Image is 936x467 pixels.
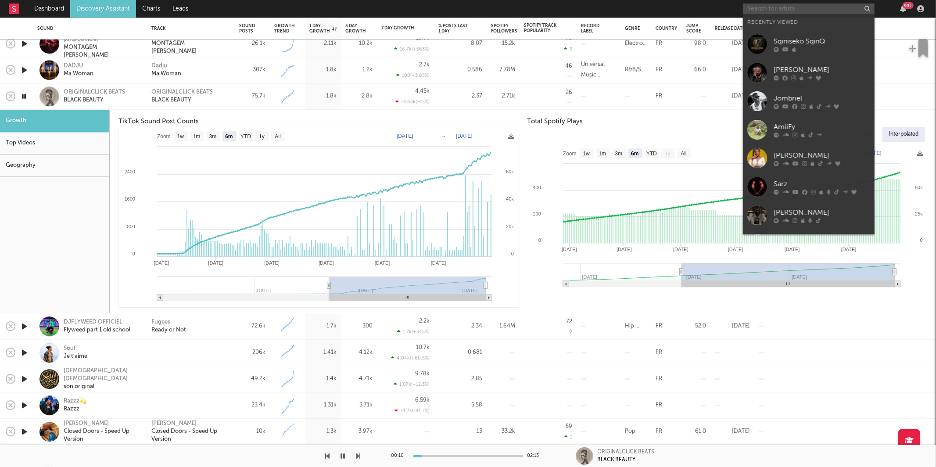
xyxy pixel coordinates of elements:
[396,72,430,78] div: 100 ( +3.85 % )
[239,65,265,75] div: 307k
[686,23,701,34] div: Jump Score
[438,23,469,34] span: % Posts Last 1 Day
[151,319,170,327] div: Fugees
[64,353,87,361] div: Je t'aime
[64,319,130,327] div: DJFLYWEED OFFICIEL
[774,179,870,189] div: Sarz
[656,321,662,332] div: FR
[118,116,519,127] div: TikTok Sound Post Counts
[715,65,750,75] div: [DATE]
[491,23,517,34] div: Spotify Followers
[903,2,914,9] div: 99 +
[345,23,366,34] div: 3 Day Growth
[506,224,514,229] text: 20k
[151,97,191,104] div: BLACK BEAUTY
[64,62,93,70] div: DADJU
[151,26,226,31] div: Track
[491,427,515,437] div: 33.2k
[511,251,514,256] text: 0
[345,400,373,411] div: 3.71k
[225,133,233,140] text: 6m
[391,451,409,461] div: 00:10
[533,185,541,190] text: 400
[438,39,482,49] div: 8.07
[438,400,482,411] div: 5.58
[64,428,140,444] div: Closed Doors - Speed Up Version
[715,26,746,31] div: Release Date
[681,151,686,157] text: All
[345,65,373,75] div: 1.2k
[656,400,662,411] div: FR
[259,133,265,140] text: 1y
[569,330,572,334] div: 0
[309,374,337,384] div: 1.4k
[456,133,473,139] text: [DATE]
[915,185,923,190] text: 50k
[527,116,928,127] h3: Total Spotify Plays
[743,58,875,87] a: [PERSON_NAME]
[656,348,662,358] div: FR
[656,91,662,102] div: FR
[646,151,657,157] text: YTD
[239,400,265,411] div: 23.4k
[64,44,140,60] div: MONTAGEM [PERSON_NAME]
[345,427,373,437] div: 3.97k
[309,23,337,34] div: 1 Day Growth
[774,122,870,132] div: AmiiFy
[240,133,251,140] text: YTD
[319,260,334,266] text: [DATE]
[415,397,430,403] div: 6.59k
[583,151,590,157] text: 1w
[151,89,213,97] a: ORIGINALCLICK BEATS
[345,91,373,102] div: 2.8k
[743,30,875,58] a: Sqiniseko SqinQ
[151,327,186,334] a: Ready or Not
[728,247,743,252] text: [DATE]
[151,428,230,444] a: Closed Doors - Speed Up Version
[391,355,430,361] div: 4.04k ( +60.5 % )
[64,398,86,406] div: Razzz💫
[64,89,125,97] div: ORIGINALCLICK BEATS
[394,408,430,413] div: -4.7k ( -41.7 % )
[154,260,169,266] text: [DATE]
[438,374,482,384] div: 2.85
[127,224,135,229] text: 800
[151,62,167,70] div: Dadju
[309,91,337,102] div: 1.8k
[743,4,875,14] input: Search for artists
[491,91,515,102] div: 2.71k
[566,319,572,324] div: 72
[743,172,875,201] a: Sarz
[345,374,373,384] div: 4.71k
[656,65,662,75] div: FR
[631,151,638,157] text: 6m
[625,39,647,49] div: Electronic
[617,247,632,252] text: [DATE]
[151,420,197,428] a: [PERSON_NAME]
[209,133,217,140] text: 3m
[416,345,430,350] div: 10.7k
[239,23,255,34] div: Sound Posts
[64,97,125,104] div: BLACK BEAUTY
[64,345,87,361] a: SoufJe t'aime
[239,39,265,49] div: 26.1k
[375,260,390,266] text: [DATE]
[239,427,265,437] div: 10k
[157,133,171,140] text: Zoom
[506,196,514,201] text: 40k
[491,65,515,75] div: 7.78M
[774,207,870,218] div: [PERSON_NAME]
[715,91,750,102] div: [DATE]
[900,5,906,12] button: 99+
[309,427,337,437] div: 1.3k
[656,39,662,49] div: FR
[743,115,875,144] a: AmiiFy
[656,26,677,31] div: Country
[345,348,373,358] div: 4.12k
[686,39,706,49] div: 98.0
[563,151,577,157] text: Zoom
[309,65,337,75] div: 1.8k
[381,25,416,31] div: 7 Day Growth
